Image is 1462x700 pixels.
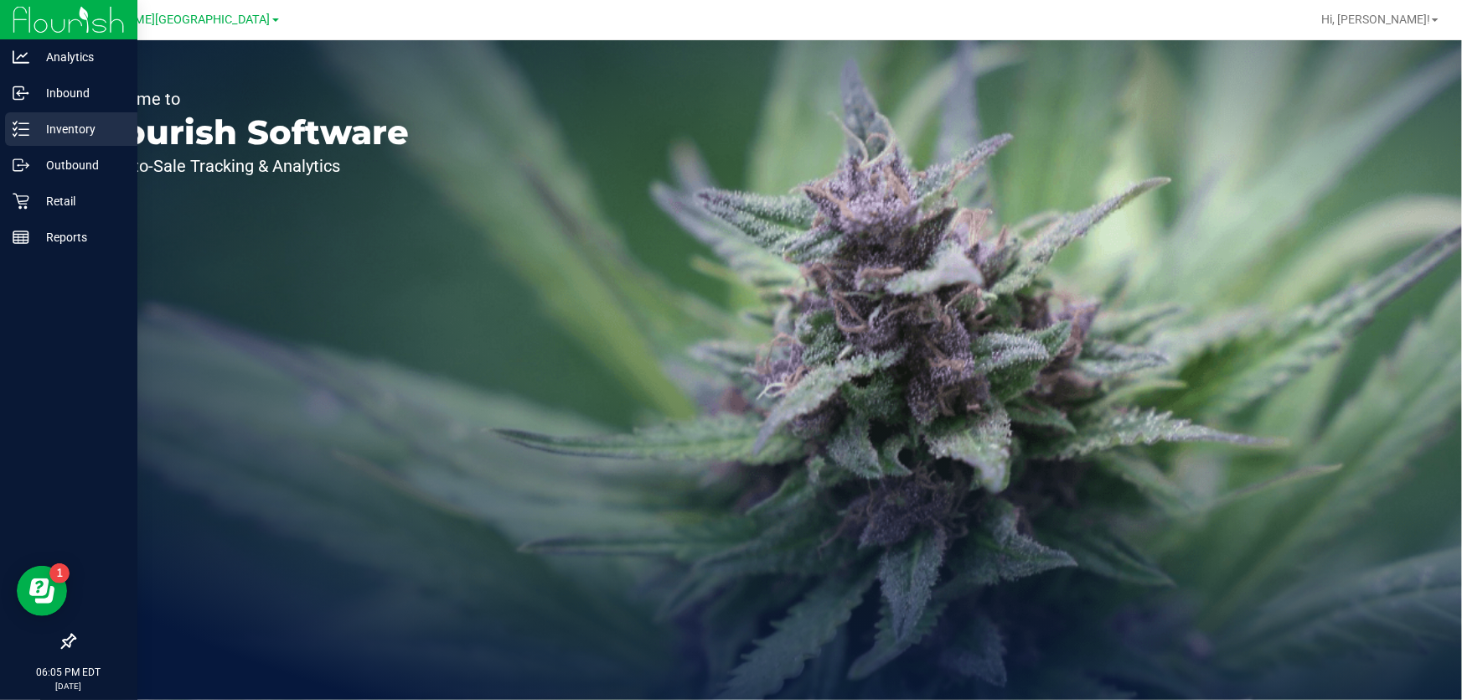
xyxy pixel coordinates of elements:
[13,49,29,65] inline-svg: Analytics
[64,13,271,27] span: [PERSON_NAME][GEOGRAPHIC_DATA]
[29,83,130,103] p: Inbound
[90,91,409,107] p: Welcome to
[29,155,130,175] p: Outbound
[13,157,29,174] inline-svg: Outbound
[13,193,29,210] inline-svg: Retail
[90,158,409,174] p: Seed-to-Sale Tracking & Analytics
[13,85,29,101] inline-svg: Inbound
[90,116,409,149] p: Flourish Software
[29,119,130,139] p: Inventory
[13,229,29,246] inline-svg: Reports
[13,121,29,137] inline-svg: Inventory
[8,680,130,692] p: [DATE]
[8,665,130,680] p: 06:05 PM EDT
[49,563,70,583] iframe: Resource center unread badge
[1321,13,1430,26] span: Hi, [PERSON_NAME]!
[29,47,130,67] p: Analytics
[29,227,130,247] p: Reports
[29,191,130,211] p: Retail
[17,566,67,616] iframe: Resource center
